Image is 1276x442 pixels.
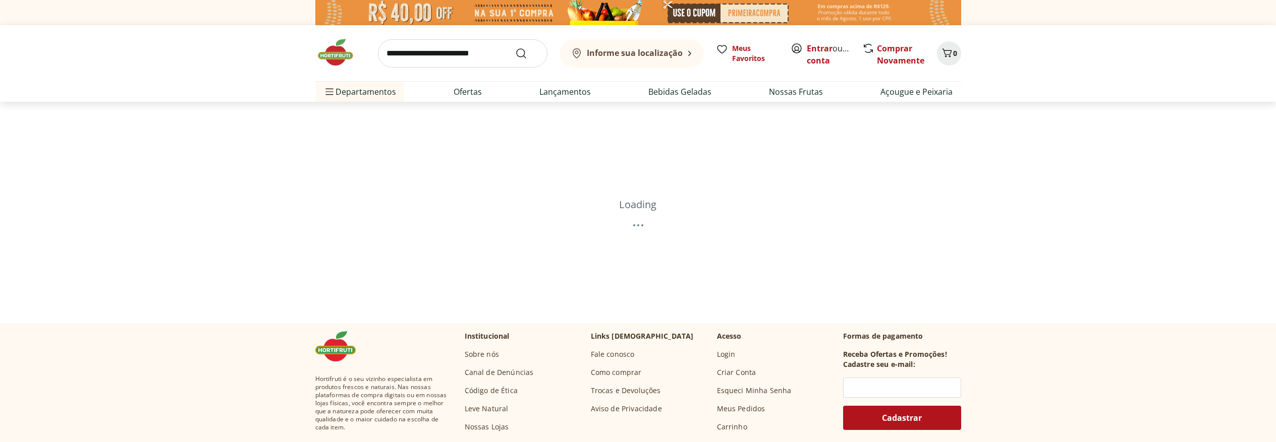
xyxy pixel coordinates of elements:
[807,43,862,66] a: Criar conta
[465,386,518,396] a: Código de Ética
[769,86,823,98] a: Nossas Frutas
[843,331,961,341] p: Formas de pagamento
[880,86,953,98] a: Açougue e Peixaria
[716,43,779,64] a: Meus Favoritos
[717,331,742,341] p: Acesso
[877,43,924,66] a: Comprar Novamente
[843,349,947,359] h3: Receba Ofertas e Promoções!
[465,349,499,359] a: Sobre nós
[465,404,509,414] a: Leve Natural
[619,199,656,210] p: Loading
[717,386,792,396] a: Esqueci Minha Senha
[807,43,833,54] a: Entrar
[843,359,915,369] h3: Cadastre seu e-mail:
[465,422,509,432] a: Nossas Lojas
[807,42,852,67] span: ou
[454,86,482,98] a: Ofertas
[732,43,779,64] span: Meus Favoritos
[591,404,662,414] a: Aviso de Privacidade
[717,349,736,359] a: Login
[937,41,961,66] button: Carrinho
[465,367,534,377] a: Canal de Denúncias
[315,37,366,68] img: Hortifruti
[591,386,661,396] a: Trocas e Devoluções
[315,375,449,431] span: Hortifruti é o seu vizinho especialista em produtos frescos e naturais. Nas nossas plataformas de...
[591,331,694,341] p: Links [DEMOGRAPHIC_DATA]
[323,80,396,104] span: Departamentos
[515,47,539,59] button: Submit Search
[378,39,547,68] input: search
[953,48,957,58] span: 0
[560,39,704,68] button: Informe sua localização
[648,86,711,98] a: Bebidas Geladas
[717,367,756,377] a: Criar Conta
[591,349,635,359] a: Fale conosco
[882,414,922,422] span: Cadastrar
[315,331,366,361] img: Hortifruti
[717,404,765,414] a: Meus Pedidos
[843,406,961,430] button: Cadastrar
[717,422,747,432] a: Carrinho
[591,367,642,377] a: Como comprar
[465,331,510,341] p: Institucional
[323,80,336,104] button: Menu
[539,86,591,98] a: Lançamentos
[587,47,683,58] b: Informe sua localização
